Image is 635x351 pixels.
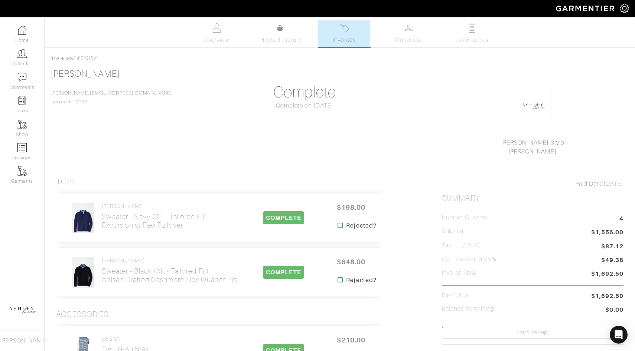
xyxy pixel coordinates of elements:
[260,36,302,44] span: Product Library
[102,258,237,284] a: [PERSON_NAME] Sweater - Black (XL - Tailored Fit)Artisan Crafted Cashmere Flex Quarter-Zip
[382,20,434,47] a: Wardrobe
[318,20,370,47] a: Invoices
[468,23,477,33] img: todo-9ac3debb85659649dc8f770b8b6100bb5dab4b48dedcbae339e5042a72dfd3cc.svg
[442,292,468,299] h5: Payments
[442,214,488,221] h5: Number of Items
[508,148,557,155] a: [PERSON_NAME]
[263,266,304,279] span: COMPLETE
[72,202,95,234] img: wdzrjCPDRgbv5cP7h56wNBCp
[204,36,229,44] span: Overview
[263,211,304,224] span: COMPLETE
[346,221,376,230] strong: Rejected?
[102,258,237,264] h4: [PERSON_NAME]
[51,54,629,63] div: / #13017
[102,336,172,342] h4: ZEGNA
[102,203,208,209] h4: [PERSON_NAME]
[17,49,27,58] img: clients-icon-6bae9207a08558b7cb47a8932f037763ab4055f8c8b6bfacd5dc20c3e0201464.png
[552,2,620,15] img: garmentier-logo-header-white-b43fb05a5012e4ada735d5af1a66efaba907eab6374d6393d1fbf88cb4ef424d.png
[214,83,395,101] h1: Complete
[620,4,629,13] img: gear-icon-white-bd11855cb880d31180b6d7d6211b90ccbf57a29d726f0c71d8c61bd08dd39cc2.png
[72,257,95,288] img: LZFKQhKFCbULyF8ab7JdSw8c
[442,194,623,203] h2: Summary
[591,228,623,238] span: $1,556.00
[254,24,306,44] a: Product Library
[214,101,395,110] div: Complete on [DATE]
[329,332,373,348] span: $210.00
[102,212,208,229] h2: Sweater - Navy (XL - Tailored Fit) Excursionist Flex Pullover
[576,181,603,187] span: Paid Date:
[446,20,498,47] a: Look Books
[102,267,237,284] h2: Sweater - Black (XL - Tailored Fit) Artisan Crafted Cashmere Flex Quarter-Zip
[51,69,120,79] a: [PERSON_NAME]
[515,86,552,123] img: okhkJxsQsug8ErY7G9ypRsDh.png
[212,23,221,33] img: basicinfo-40fd8af6dae0f16599ec9e87c0ef1c0a1fdea2edbe929e3d69a839185d80c458.svg
[17,96,27,105] img: reminder-icon-8004d30b9f0a5d33ae49ab947aed9ed385cf756f9e5892f1edd6e32f2345188e.png
[501,139,564,146] a: [PERSON_NAME] Style
[605,305,623,315] span: $0.00
[442,242,481,249] h5: Tax ( : 8.25%)
[610,326,628,344] div: Open Intercom Messenger
[619,214,623,224] span: 4
[442,179,623,188] div: [DATE]
[442,256,496,263] h5: CC Processing 2.9%
[601,256,623,266] span: $49.38
[442,228,465,235] h5: Subtotal
[340,23,349,33] img: orders-27d20c2124de7fd6de4e0e44c1d41de31381a507db9b33961299e4e07d508b8c.svg
[395,36,421,44] span: Wardrobe
[591,269,623,279] span: $1,692.50
[51,55,73,62] a: Invoices
[17,73,27,82] img: comment-icon-a0a6a9ef722e966f86d9cbdc48e553b5cf19dbc54f86b18d962a5391bc8f6eb6.png
[456,36,489,44] span: Look Books
[442,305,495,312] h5: Balance Remaining
[51,90,173,105] span: Invoice # 13017
[329,199,373,215] span: $198.00
[17,143,27,152] img: orders-icon-0abe47150d42831381b5fb84f609e132dff9fe21cb692f30cb5eec754e2cba89.png
[601,242,623,251] span: $87.12
[442,327,623,338] a: Send Receipt
[102,203,208,229] a: [PERSON_NAME] Sweater - Navy (XL - Tailored Fit)Excursionist Flex Pullover
[56,177,76,186] h3: Tops
[190,20,242,47] a: Overview
[591,292,623,301] span: $1,692.50
[51,90,173,96] a: [PERSON_NAME][EMAIL_ADDRESS][DOMAIN_NAME]
[17,166,27,176] img: garments-icon-b7da505a4dc4fd61783c78ac3ca0ef83fa9d6f193b1c9dc38574b1d14d53ca28.png
[17,26,27,35] img: dashboard-icon-dbcd8f5a0b271acd01030246c82b418ddd0df26cd7fceb0bd07c9910d44c42f6.png
[56,310,109,319] h3: Accessories
[333,36,355,44] span: Invoices
[442,269,477,277] h5: Invoice Total
[329,254,373,270] span: $648.00
[17,120,27,129] img: garments-icon-b7da505a4dc4fd61783c78ac3ca0ef83fa9d6f193b1c9dc38574b1d14d53ca28.png
[346,276,376,285] strong: Rejected?
[404,23,413,33] img: wardrobe-487a4870c1b7c33e795ec22d11cfc2ed9d08956e64fb3008fe2437562e282088.svg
